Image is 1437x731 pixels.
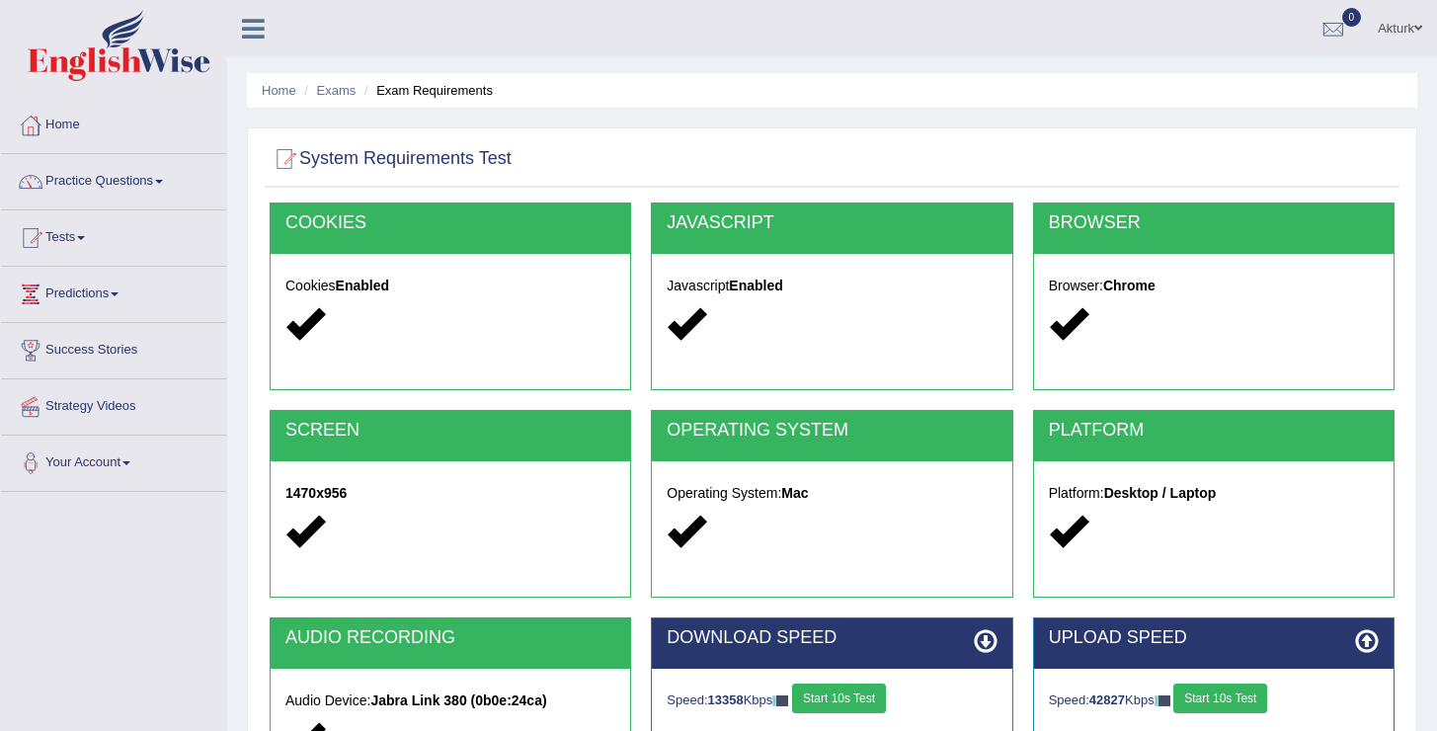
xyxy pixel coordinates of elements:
h2: JAVASCRIPT [667,213,997,233]
strong: 42827 [1089,692,1125,707]
h2: COOKIES [285,213,615,233]
a: Predictions [1,267,226,316]
h5: Browser: [1049,279,1379,293]
h5: Javascript [667,279,997,293]
h2: BROWSER [1049,213,1379,233]
h5: Platform: [1049,486,1379,501]
a: Home [262,83,296,98]
h2: SCREEN [285,421,615,441]
a: Tests [1,210,226,260]
h5: Cookies [285,279,615,293]
div: Speed: Kbps [1049,684,1379,718]
a: Home [1,98,226,147]
button: Start 10s Test [792,684,886,713]
a: Practice Questions [1,154,226,203]
img: ajax-loader-fb-connection.gif [1155,695,1170,706]
h5: Operating System: [667,486,997,501]
h2: DOWNLOAD SPEED [667,628,997,648]
img: ajax-loader-fb-connection.gif [772,695,788,706]
h2: OPERATING SYSTEM [667,421,997,441]
strong: Enabled [729,278,782,293]
a: Strategy Videos [1,379,226,429]
h5: Audio Device: [285,693,615,708]
strong: Mac [781,485,808,501]
h2: UPLOAD SPEED [1049,628,1379,648]
div: Speed: Kbps [667,684,997,718]
strong: 13358 [708,692,744,707]
li: Exam Requirements [359,81,493,100]
strong: Chrome [1103,278,1156,293]
strong: Desktop / Laptop [1104,485,1217,501]
a: Exams [317,83,357,98]
span: 0 [1342,8,1362,27]
h2: System Requirements Test [270,144,512,174]
strong: 1470x956 [285,485,347,501]
a: Your Account [1,436,226,485]
strong: Enabled [336,278,389,293]
strong: Jabra Link 380 (0b0e:24ca) [370,692,546,708]
h2: AUDIO RECORDING [285,628,615,648]
button: Start 10s Test [1173,684,1267,713]
a: Success Stories [1,323,226,372]
h2: PLATFORM [1049,421,1379,441]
